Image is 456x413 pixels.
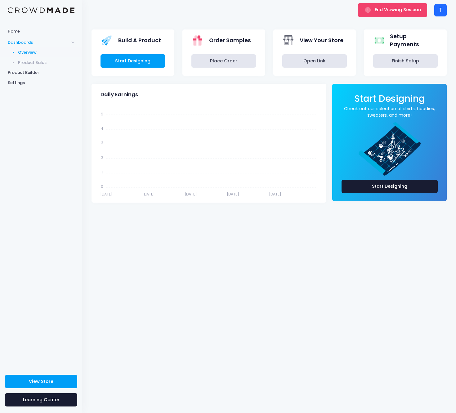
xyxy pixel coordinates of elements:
tspan: [DATE] [100,191,113,197]
span: Dashboards [8,39,69,46]
tspan: 4 [101,126,103,131]
tspan: 1 [102,169,103,175]
span: Order Samples [209,36,251,44]
tspan: [DATE] [142,191,155,197]
span: View Your Store [300,36,343,44]
a: Learning Center [5,393,77,406]
a: Check out our selection of shirts, hoodies, sweaters, and more! [342,105,438,119]
tspan: [DATE] [185,191,197,197]
button: End Viewing Session [358,3,427,17]
span: View Store [29,378,53,384]
a: Open Link [282,54,347,68]
tspan: 2 [101,155,103,160]
span: Start Designing [354,92,425,105]
span: Learning Center [23,397,60,403]
tspan: 5 [101,111,103,116]
span: Build A Product [118,36,161,44]
span: Daily Earnings [101,92,138,98]
span: Product Sales [18,60,75,66]
a: Finish Setup [373,54,438,68]
a: View Store [5,375,77,388]
tspan: 0 [101,184,103,189]
span: Product Builder [8,70,74,76]
tspan: 3 [101,140,103,146]
a: Place Order [191,54,256,68]
tspan: [DATE] [227,191,239,197]
span: End Viewing Session [375,7,421,13]
span: Overview [18,49,75,56]
span: Setup Payments [390,32,436,49]
tspan: [DATE] [269,191,281,197]
img: Logo [8,7,74,13]
span: Settings [8,80,74,86]
a: Start Designing [354,97,425,103]
a: Start Designing [101,54,165,68]
span: Home [8,28,74,34]
a: Start Designing [342,180,438,193]
div: T [434,4,447,16]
